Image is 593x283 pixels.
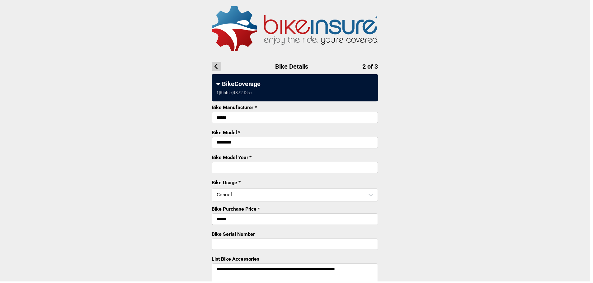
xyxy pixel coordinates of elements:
[213,62,380,71] h1: Bike Details
[213,258,261,263] label: List Bike Accessories
[213,130,242,136] label: Bike Model *
[218,91,253,96] div: 1 | Ribble | R872 Disc
[365,63,380,71] span: 2 of 3
[218,81,375,88] div: BikeCoverage
[213,207,261,213] label: Bike Purchase Price *
[213,105,258,111] label: Bike Manufacturer *
[213,232,256,238] label: Bike Serial Number
[213,155,253,161] label: Bike Model Year *
[213,180,242,186] label: Bike Usage *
